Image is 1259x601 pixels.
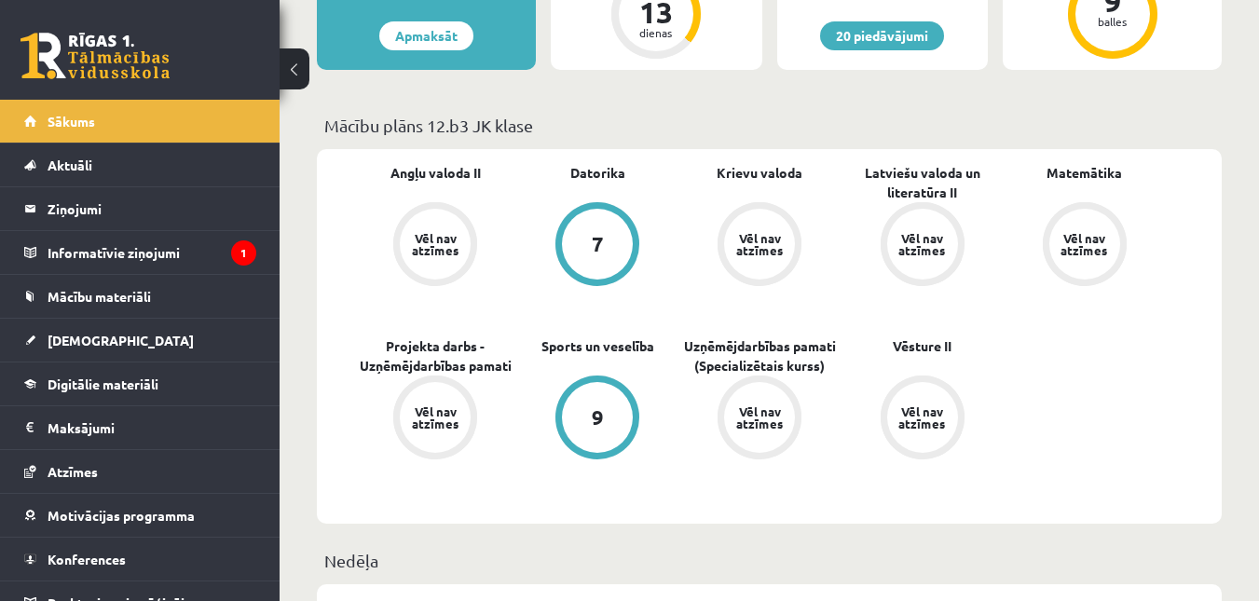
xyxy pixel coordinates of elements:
[24,100,256,143] a: Sākums
[48,406,256,449] legend: Maksājumi
[48,113,95,130] span: Sākums
[24,362,256,405] a: Digitālie materiāli
[48,231,256,274] legend: Informatīvie ziņojumi
[48,376,158,392] span: Digitālie materiāli
[24,406,256,449] a: Maksājumi
[48,551,126,567] span: Konferences
[48,157,92,173] span: Aktuāli
[678,336,841,376] a: Uzņēmējdarbības pamati (Specializētais kurss)
[842,163,1004,202] a: Latviešu valoda un literatūra II
[354,336,516,376] a: Projekta darbs - Uzņēmējdarbības pamati
[1059,232,1111,256] div: Vēl nav atzīmes
[390,163,481,183] a: Angļu valoda II
[24,187,256,230] a: Ziņojumi
[1004,202,1166,290] a: Vēl nav atzīmes
[570,163,625,183] a: Datorika
[541,336,654,356] a: Sports un veselība
[678,376,841,463] a: Vēl nav atzīmes
[24,538,256,581] a: Konferences
[516,202,678,290] a: 7
[409,405,461,430] div: Vēl nav atzīmes
[842,202,1004,290] a: Vēl nav atzīmes
[48,288,151,305] span: Mācību materiāli
[678,202,841,290] a: Vēl nav atzīmes
[354,376,516,463] a: Vēl nav atzīmes
[21,33,170,79] a: Rīgas 1. Tālmācības vidusskola
[592,407,604,428] div: 9
[896,232,949,256] div: Vēl nav atzīmes
[733,232,786,256] div: Vēl nav atzīmes
[354,202,516,290] a: Vēl nav atzīmes
[1047,163,1122,183] a: Matemātika
[1085,16,1141,27] div: balles
[48,463,98,480] span: Atzīmes
[324,548,1214,573] p: Nedēļa
[893,336,951,356] a: Vēsture II
[24,319,256,362] a: [DEMOGRAPHIC_DATA]
[48,187,256,230] legend: Ziņojumi
[516,376,678,463] a: 9
[24,450,256,493] a: Atzīmes
[231,240,256,266] i: 1
[379,21,473,50] a: Apmaksāt
[48,507,195,524] span: Motivācijas programma
[409,232,461,256] div: Vēl nav atzīmes
[820,21,944,50] a: 20 piedāvājumi
[324,113,1214,138] p: Mācību plāns 12.b3 JK klase
[733,405,786,430] div: Vēl nav atzīmes
[717,163,802,183] a: Krievu valoda
[24,275,256,318] a: Mācību materiāli
[24,231,256,274] a: Informatīvie ziņojumi1
[628,27,684,38] div: dienas
[842,376,1004,463] a: Vēl nav atzīmes
[24,143,256,186] a: Aktuāli
[24,494,256,537] a: Motivācijas programma
[48,332,194,348] span: [DEMOGRAPHIC_DATA]
[592,234,604,254] div: 7
[896,405,949,430] div: Vēl nav atzīmes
